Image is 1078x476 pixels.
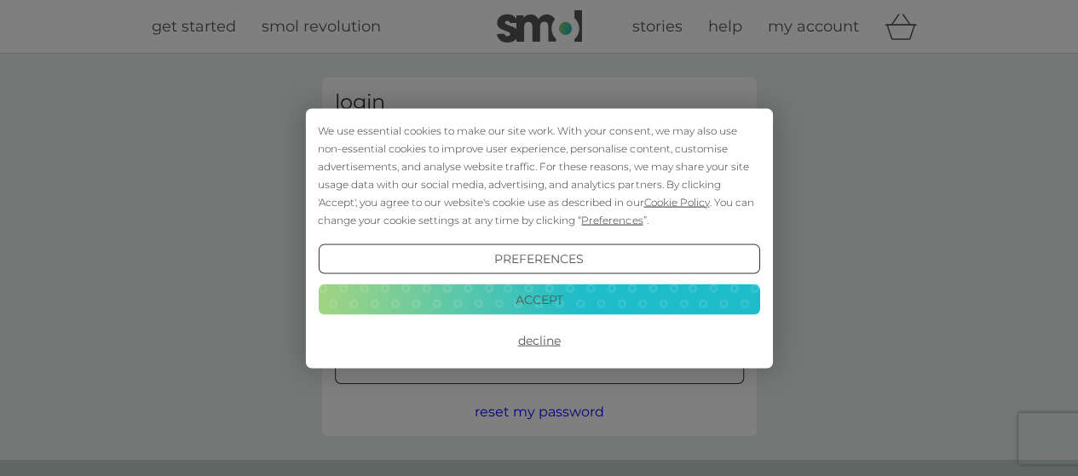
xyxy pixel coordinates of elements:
[318,121,759,228] div: We use essential cookies to make our site work. With your consent, we may also use non-essential ...
[318,284,759,315] button: Accept
[305,108,772,368] div: Cookie Consent Prompt
[643,195,709,208] span: Cookie Policy
[581,213,643,226] span: Preferences
[318,325,759,356] button: Decline
[318,244,759,274] button: Preferences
